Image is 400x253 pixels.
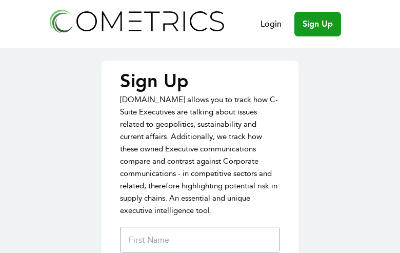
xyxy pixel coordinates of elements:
a: Login [261,18,282,30]
p: Sign Up [120,71,280,91]
input: First Name [125,227,279,252]
p: [DOMAIN_NAME] allows you to track how C-Suite Executives are talking about issues related to geop... [120,93,280,217]
img: Cometrics logo [47,6,226,35]
a: Sign Up [294,12,341,36]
